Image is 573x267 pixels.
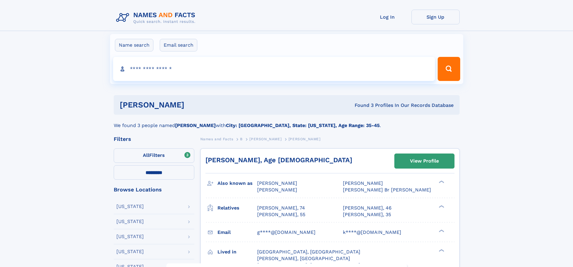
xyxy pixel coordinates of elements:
[240,135,243,143] a: B
[343,187,431,193] span: [PERSON_NAME] Br [PERSON_NAME]
[437,229,445,233] div: ❯
[438,57,460,81] button: Search Button
[257,205,305,211] a: [PERSON_NAME], 74
[411,10,460,24] a: Sign Up
[113,57,435,81] input: search input
[116,249,144,254] div: [US_STATE]
[217,203,257,213] h3: Relatives
[217,247,257,257] h3: Lived in
[395,154,454,168] a: View Profile
[205,156,352,164] a: [PERSON_NAME], Age [DEMOGRAPHIC_DATA]
[120,101,270,109] h1: [PERSON_NAME]
[249,135,282,143] a: [PERSON_NAME]
[116,204,144,209] div: [US_STATE]
[343,180,383,186] span: [PERSON_NAME]
[343,211,391,218] a: [PERSON_NAME], 35
[217,227,257,238] h3: Email
[257,187,297,193] span: [PERSON_NAME]
[257,256,350,261] span: [PERSON_NAME], [GEOGRAPHIC_DATA]
[410,154,439,168] div: View Profile
[114,136,194,142] div: Filters
[175,123,216,128] b: [PERSON_NAME]
[240,137,243,141] span: B
[249,137,282,141] span: [PERSON_NAME]
[226,123,380,128] b: City: [GEOGRAPHIC_DATA], State: [US_STATE], Age Range: 35-45
[114,10,200,26] img: Logo Names and Facts
[437,248,445,252] div: ❯
[270,102,454,109] div: Found 3 Profiles In Our Records Database
[288,137,321,141] span: [PERSON_NAME]
[257,249,360,255] span: [GEOGRAPHIC_DATA], [GEOGRAPHIC_DATA]
[114,115,460,129] div: We found 3 people named with .
[116,219,144,224] div: [US_STATE]
[437,180,445,184] div: ❯
[116,234,144,239] div: [US_STATE]
[437,204,445,208] div: ❯
[363,10,411,24] a: Log In
[114,187,194,192] div: Browse Locations
[114,148,194,163] label: Filters
[257,180,297,186] span: [PERSON_NAME]
[343,205,392,211] a: [PERSON_NAME], 46
[160,39,197,51] label: Email search
[115,39,153,51] label: Name search
[257,211,305,218] a: [PERSON_NAME], 55
[143,152,149,158] span: All
[217,178,257,188] h3: Also known as
[200,135,233,143] a: Names and Facts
